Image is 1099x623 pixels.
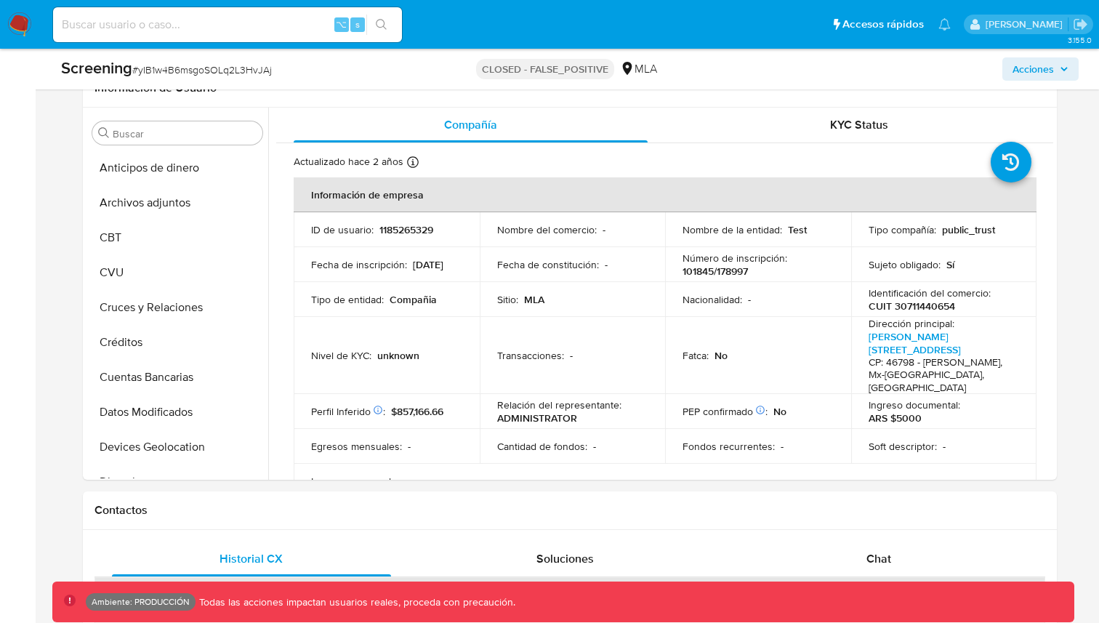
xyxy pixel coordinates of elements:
[683,223,782,236] p: Nombre de la entidad :
[1073,17,1088,32] a: Salir
[781,440,784,453] p: -
[842,17,924,32] span: Accesos rápidos
[61,56,132,79] b: Screening
[294,155,403,169] p: Actualizado hace 2 años
[536,550,594,567] span: Soluciones
[311,475,404,488] p: Ingresos mensuales :
[336,17,347,31] span: ⌥
[497,411,577,425] p: ADMINISTRATOR
[391,404,443,419] span: $857,166.66
[53,15,402,34] input: Buscar usuario o caso...
[86,430,268,465] button: Devices Geolocation
[497,440,587,453] p: Cantidad de fondos :
[869,411,922,425] p: ARS $5000
[113,127,257,140] input: Buscar
[683,405,768,418] p: PEP confirmado :
[497,258,599,271] p: Fecha de constitución :
[605,258,608,271] p: -
[94,81,217,95] h1: Información de Usuario
[92,599,190,605] p: Ambiente: PRODUCCIÓN
[869,398,960,411] p: Ingreso documental :
[869,286,991,300] p: Identificación del comercio :
[869,356,1014,395] h4: CP: 46798 - [PERSON_NAME], Mx-[GEOGRAPHIC_DATA], [GEOGRAPHIC_DATA]
[311,405,385,418] p: Perfil Inferido :
[1068,34,1092,46] span: 3.155.0
[683,349,709,362] p: Fatca :
[476,59,614,79] p: CLOSED - FALSE_POSITIVE
[86,255,268,290] button: CVU
[942,223,995,236] p: public_trust
[830,116,888,133] span: KYC Status
[311,349,371,362] p: Nivel de KYC :
[869,300,955,313] p: CUIT 30711440654
[379,223,433,236] p: 1185265329
[220,550,283,567] span: Historial CX
[366,15,396,35] button: search-icon
[86,185,268,220] button: Archivos adjuntos
[86,395,268,430] button: Datos Modificados
[986,17,1068,31] p: ramiro.carbonell@mercadolibre.com.co
[788,223,807,236] p: Test
[866,550,891,567] span: Chat
[869,317,954,330] p: Dirección principal :
[1002,57,1079,81] button: Acciones
[773,405,786,418] p: No
[683,293,742,306] p: Nacionalidad :
[869,258,941,271] p: Sujeto obligado :
[98,127,110,139] button: Buscar
[620,61,657,77] div: MLA
[497,398,621,411] p: Relación del representante :
[497,349,564,362] p: Transacciones :
[497,223,597,236] p: Nombre del comercio :
[943,440,946,453] p: -
[497,293,518,306] p: Sitio :
[869,440,937,453] p: Soft descriptor :
[311,223,374,236] p: ID de usuario :
[683,265,748,278] p: 101845/178997
[294,177,1036,212] th: Información de empresa
[311,440,402,453] p: Egresos mensuales :
[1013,57,1054,81] span: Acciones
[355,17,360,31] span: s
[196,595,515,609] p: Todas las acciones impactan usuarios reales, proceda con precaución.
[408,440,411,453] p: -
[311,258,407,271] p: Fecha de inscripción :
[86,220,268,255] button: CBT
[683,252,787,265] p: Número de inscripción :
[683,440,775,453] p: Fondos recurrentes :
[311,293,384,306] p: Tipo de entidad :
[444,116,497,133] span: Compañía
[86,150,268,185] button: Anticipos de dinero
[748,293,751,306] p: -
[410,475,413,488] p: -
[593,440,596,453] p: -
[570,349,573,362] p: -
[869,223,936,236] p: Tipo compañía :
[86,290,268,325] button: Cruces y Relaciones
[86,325,268,360] button: Créditos
[86,360,268,395] button: Cuentas Bancarias
[413,258,443,271] p: [DATE]
[390,293,437,306] p: Compañia
[714,349,728,362] p: No
[938,18,951,31] a: Notificaciones
[524,293,544,306] p: MLA
[132,63,272,77] span: # yIB1w4B6msgoSOLq2L3HvJAj
[86,465,268,499] button: Direcciones
[94,503,1045,518] h1: Contactos
[603,223,605,236] p: -
[869,329,961,357] a: [PERSON_NAME][STREET_ADDRESS]
[946,258,954,271] p: Sí
[377,349,419,362] p: unknown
